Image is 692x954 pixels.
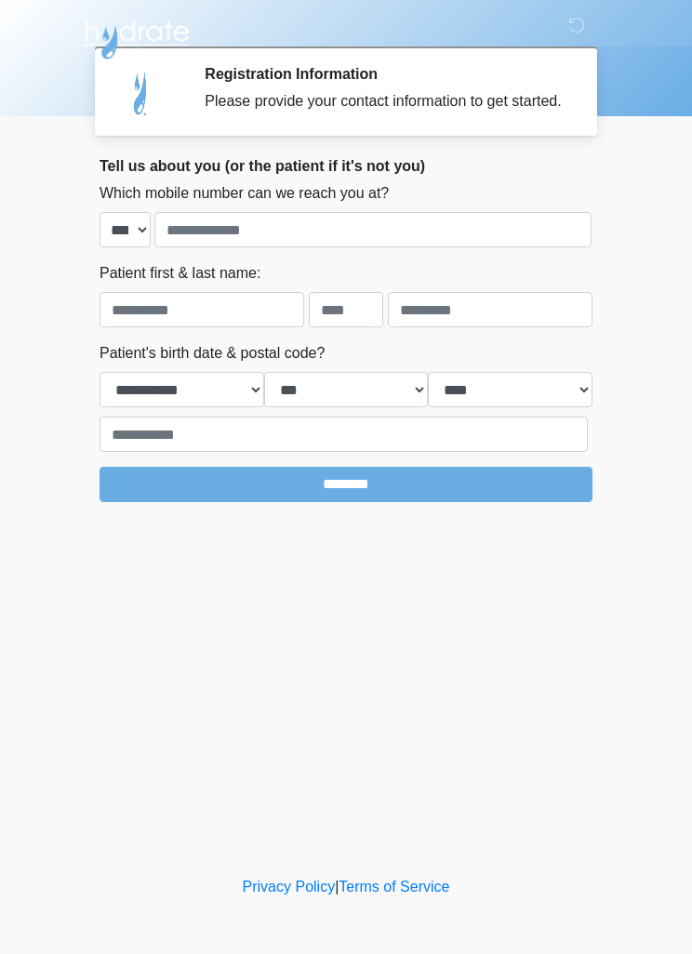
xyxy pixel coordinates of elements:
a: | [335,879,339,894]
div: Please provide your contact information to get started. [205,90,565,113]
label: Patient first & last name: [100,262,260,285]
img: Agent Avatar [113,65,169,121]
label: Patient's birth date & postal code? [100,342,325,364]
a: Privacy Policy [243,879,336,894]
img: Hydrate IV Bar - Scottsdale Logo [81,14,193,60]
a: Terms of Service [339,879,449,894]
h2: Tell us about you (or the patient if it's not you) [100,157,592,175]
label: Which mobile number can we reach you at? [100,182,389,205]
